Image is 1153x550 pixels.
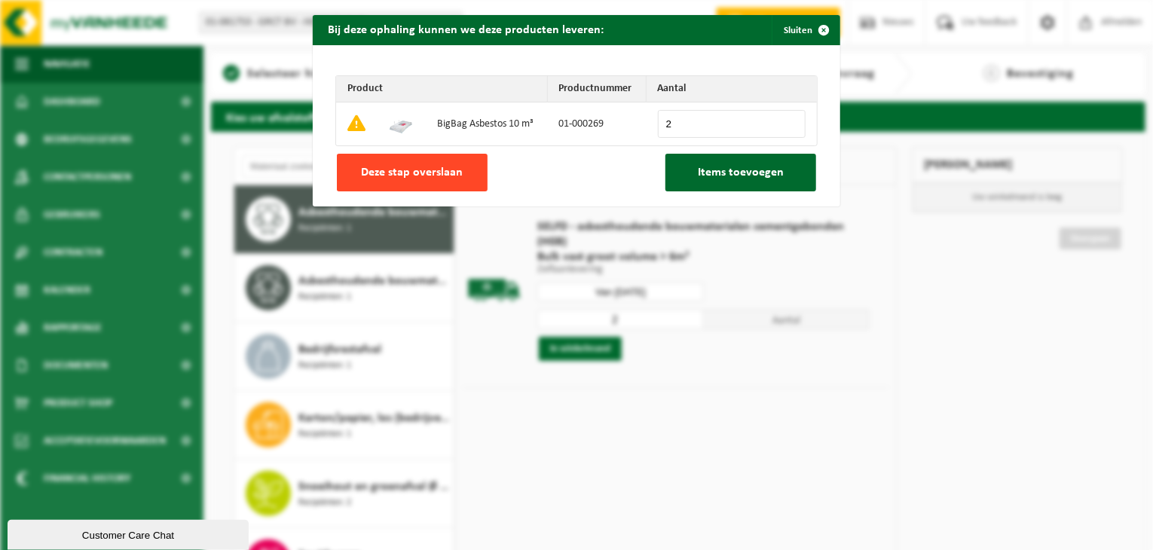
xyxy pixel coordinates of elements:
[665,154,816,191] button: Items toevoegen
[8,517,252,550] iframe: chat widget
[389,111,413,135] img: 01-000269
[426,102,548,145] td: BigBag Asbestos 10 m³
[698,167,784,179] span: Items toevoegen
[548,102,647,145] td: 01-000269
[337,154,488,191] button: Deze stap overslaan
[772,15,839,45] button: Sluiten
[647,76,817,102] th: Aantal
[336,76,548,102] th: Product
[313,15,619,44] h2: Bij deze ophaling kunnen we deze producten leveren:
[548,76,647,102] th: Productnummer
[362,167,463,179] span: Deze stap overslaan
